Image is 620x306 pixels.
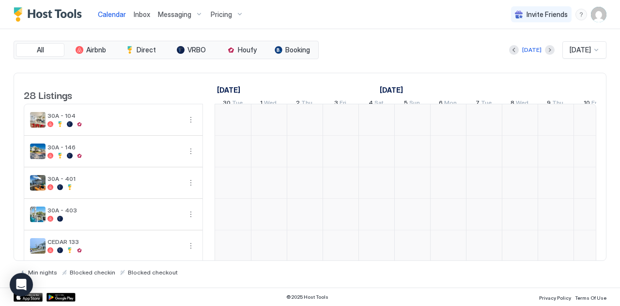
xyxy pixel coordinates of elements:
span: 30A - 403 [47,207,181,214]
span: Calendar [98,10,126,18]
a: October 6, 2025 [436,97,459,111]
div: menu [185,209,197,220]
a: Host Tools Logo [14,7,86,22]
span: 4 [369,99,373,109]
span: 9 [547,99,551,109]
span: Thu [301,99,312,109]
button: More options [185,240,197,252]
span: Inbox [134,10,150,18]
span: Fri [340,99,346,109]
a: October 3, 2025 [332,97,349,111]
span: 2 [296,99,300,109]
button: More options [185,145,197,157]
span: 8 [511,99,514,109]
a: October 7, 2025 [473,97,494,111]
span: Pricing [211,10,232,19]
button: Houfy [217,43,266,57]
div: menu [185,177,197,189]
div: listing image [30,238,46,254]
button: [DATE] [521,44,543,56]
div: menu [575,9,587,20]
button: More options [185,177,197,189]
span: Airbnb [86,46,106,54]
span: Privacy Policy [539,295,571,301]
button: VRBO [167,43,216,57]
a: Calendar [98,9,126,19]
span: Sun [409,99,420,109]
span: Wed [264,99,277,109]
span: Fri [591,99,598,109]
button: All [16,43,64,57]
span: Min nights [28,269,57,276]
span: Blocked checkin [70,269,115,276]
button: More options [185,114,197,126]
a: Google Play Store [46,293,76,302]
a: October 2, 2025 [294,97,315,111]
button: Next month [545,45,555,55]
div: listing image [30,112,46,128]
span: Wed [516,99,528,109]
div: listing image [30,207,46,222]
span: 30A - 104 [47,112,181,119]
div: Open Intercom Messenger [10,273,33,296]
span: All [37,46,44,54]
button: More options [185,209,197,220]
a: October 10, 2025 [581,97,601,111]
div: [DATE] [522,46,542,54]
a: October 8, 2025 [508,97,531,111]
span: 7 [476,99,480,109]
a: Privacy Policy [539,292,571,302]
span: Direct [137,46,156,54]
span: Thu [552,99,563,109]
span: 30A - 146 [47,144,181,151]
span: 3 [334,99,338,109]
a: App Store [14,293,43,302]
a: October 1, 2025 [258,97,279,111]
div: listing image [30,144,46,159]
a: October 9, 2025 [544,97,566,111]
span: 28 Listings [24,87,72,102]
span: Tue [232,99,243,109]
div: User profile [591,7,606,22]
span: Messaging [158,10,191,19]
span: Tue [481,99,492,109]
div: menu [185,145,197,157]
span: Sat [374,99,384,109]
button: Previous month [509,45,519,55]
button: Direct [117,43,165,57]
span: CEDAR 133 [47,238,181,245]
span: 30A - 401 [47,175,181,182]
span: Houfy [238,46,257,54]
span: Invite Friends [527,10,568,19]
button: Airbnb [66,43,115,57]
a: October 4, 2025 [366,97,386,111]
span: Blocked checkout [128,269,178,276]
a: October 1, 2025 [377,83,405,97]
span: VRBO [187,46,206,54]
a: September 30, 2025 [220,97,245,111]
a: October 5, 2025 [402,97,422,111]
span: © 2025 Host Tools [286,294,328,300]
span: 6 [439,99,443,109]
span: [DATE] [570,46,591,54]
a: September 30, 2025 [215,83,243,97]
span: Mon [444,99,457,109]
span: 10 [584,99,590,109]
span: 5 [404,99,408,109]
span: Booking [285,46,310,54]
div: tab-group [14,41,319,59]
a: Terms Of Use [575,292,606,302]
span: Terms Of Use [575,295,606,301]
div: menu [185,114,197,126]
a: Inbox [134,9,150,19]
span: 1 [260,99,263,109]
div: menu [185,240,197,252]
button: Booking [268,43,316,57]
div: listing image [30,175,46,191]
span: 30 [223,99,231,109]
